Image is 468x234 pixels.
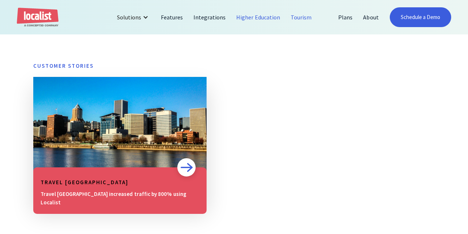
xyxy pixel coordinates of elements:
a: Schedule a Demo [390,7,452,27]
a: Tourism [286,8,317,26]
h5: Travel [GEOGRAPHIC_DATA] [41,178,199,187]
a: About [358,8,384,26]
a: Plans [333,8,358,26]
div: Solutions [112,8,156,26]
a: Features [156,8,188,26]
a: Integrations [188,8,231,26]
a: Travel [GEOGRAPHIC_DATA]Travel [GEOGRAPHIC_DATA] increased traffic by 800% using Localist [33,87,207,214]
a: Higher Education [231,8,286,26]
a: home [17,8,58,27]
h6: CUstomer stories [33,62,434,70]
div: Solutions [117,13,141,22]
div: Travel [GEOGRAPHIC_DATA] increased traffic by 800% using Localist [41,190,199,207]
